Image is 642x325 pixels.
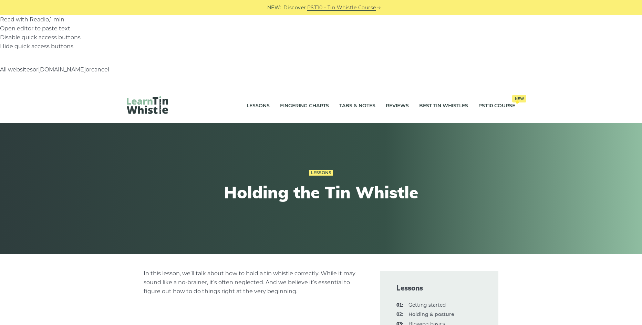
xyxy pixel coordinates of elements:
h1: Holding the Tin Whistle [194,183,448,203]
span: New [512,95,526,102]
a: PST10 CourseNew [478,97,515,114]
span: 02: [396,311,403,319]
a: Lessons [309,170,333,176]
img: LearnTinWhistle.com [127,96,168,114]
a: 01:Getting started [408,302,446,308]
p: In this lesson, we’ll talk about how to hold a tin whistle correctly. While it may sound like a n... [144,269,363,296]
a: Best Tin Whistles [419,97,468,114]
span: 01: [396,301,403,309]
a: Lessons [247,97,270,114]
a: Tabs & Notes [339,97,375,114]
a: [DOMAIN_NAME] [38,66,86,73]
a: Fingering Charts [280,97,329,114]
span: 1 min [50,16,64,23]
a: Reviews [386,97,409,114]
span: Lessons [396,283,482,293]
strong: Holding & posture [408,311,454,317]
a: cancel [91,66,109,73]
